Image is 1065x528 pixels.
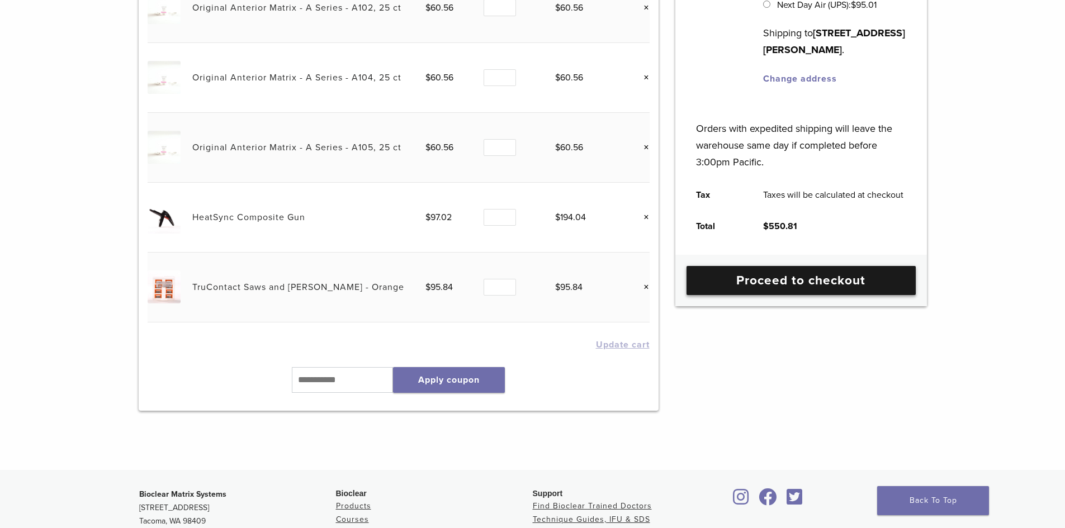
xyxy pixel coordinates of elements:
[555,282,560,293] span: $
[148,131,181,164] img: Original Anterior Matrix - A Series - A105, 25 ct
[192,2,401,13] a: Original Anterior Matrix - A Series - A102, 25 ct
[425,142,430,153] span: $
[393,367,505,393] button: Apply coupon
[425,72,430,83] span: $
[635,1,650,15] a: Remove this item
[192,212,305,223] a: HeatSync Composite Gun
[596,340,650,349] button: Update cart
[148,270,181,303] img: TruContact Saws and Sanders - Orange
[425,142,453,153] bdi: 60.56
[425,2,430,13] span: $
[684,179,751,211] th: Tax
[635,140,650,155] a: Remove this item
[755,495,781,506] a: Bioclear
[635,70,650,85] a: Remove this item
[687,266,916,295] a: Proceed to checkout
[555,142,560,153] span: $
[635,210,650,225] a: Remove this item
[763,27,905,56] strong: [STREET_ADDRESS][PERSON_NAME]
[730,495,753,506] a: Bioclear
[148,61,181,94] img: Original Anterior Matrix - A Series - A104, 25 ct
[696,103,906,170] p: Orders with expedited shipping will leave the warehouse same day if completed before 3:00pm Pacific.
[555,212,586,223] bdi: 194.04
[555,282,583,293] bdi: 95.84
[148,201,181,234] img: HeatSync Composite Gun
[533,501,652,511] a: Find Bioclear Trained Doctors
[555,212,560,223] span: $
[336,501,371,511] a: Products
[425,72,453,83] bdi: 60.56
[635,280,650,294] a: Remove this item
[555,2,583,13] bdi: 60.56
[533,489,563,498] span: Support
[533,515,650,524] a: Technique Guides, IFU & SDS
[763,25,906,58] p: Shipping to .
[336,515,369,524] a: Courses
[425,282,430,293] span: $
[555,2,560,13] span: $
[192,142,401,153] a: Original Anterior Matrix - A Series - A105, 25 ct
[763,221,769,232] span: $
[425,212,452,223] bdi: 97.02
[192,72,401,83] a: Original Anterior Matrix - A Series - A104, 25 ct
[555,72,583,83] bdi: 60.56
[763,221,797,232] bdi: 550.81
[192,282,404,293] a: TruContact Saws and [PERSON_NAME] - Orange
[763,73,837,84] a: Change address
[555,72,560,83] span: $
[783,495,807,506] a: Bioclear
[425,212,430,223] span: $
[139,489,226,499] strong: Bioclear Matrix Systems
[336,489,367,498] span: Bioclear
[877,486,989,515] a: Back To Top
[684,211,751,242] th: Total
[425,2,453,13] bdi: 60.56
[555,142,583,153] bdi: 60.56
[751,179,916,211] td: Taxes will be calculated at checkout
[425,282,453,293] bdi: 95.84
